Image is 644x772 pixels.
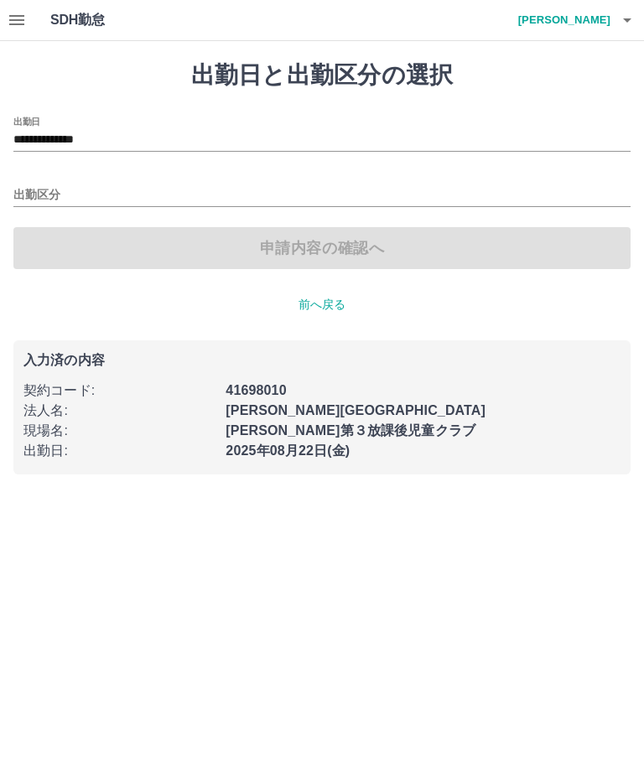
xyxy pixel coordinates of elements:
b: [PERSON_NAME][GEOGRAPHIC_DATA] [226,403,486,417]
p: 法人名 : [23,401,216,421]
h1: 出勤日と出勤区分の選択 [13,61,631,90]
p: 現場名 : [23,421,216,441]
p: 契約コード : [23,381,216,401]
p: 前へ戻る [13,296,631,313]
p: 出勤日 : [23,441,216,461]
p: 入力済の内容 [23,354,621,367]
b: 41698010 [226,383,286,397]
label: 出勤日 [13,115,40,127]
b: [PERSON_NAME]第３放課後児童クラブ [226,423,475,438]
b: 2025年08月22日(金) [226,443,350,458]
